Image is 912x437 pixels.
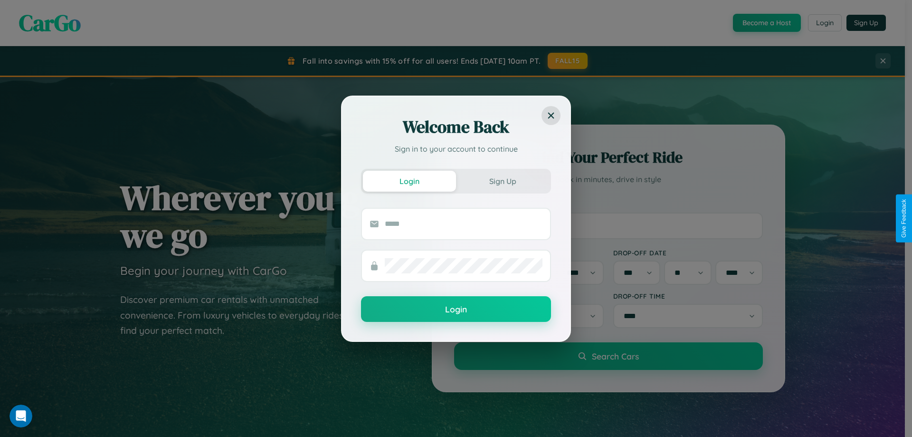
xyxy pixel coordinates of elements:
[363,171,456,192] button: Login
[456,171,549,192] button: Sign Up
[361,116,551,138] h2: Welcome Back
[361,296,551,322] button: Login
[901,199,907,238] div: Give Feedback
[361,143,551,155] p: Sign in to your account to continue
[9,405,32,427] iframe: Intercom live chat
